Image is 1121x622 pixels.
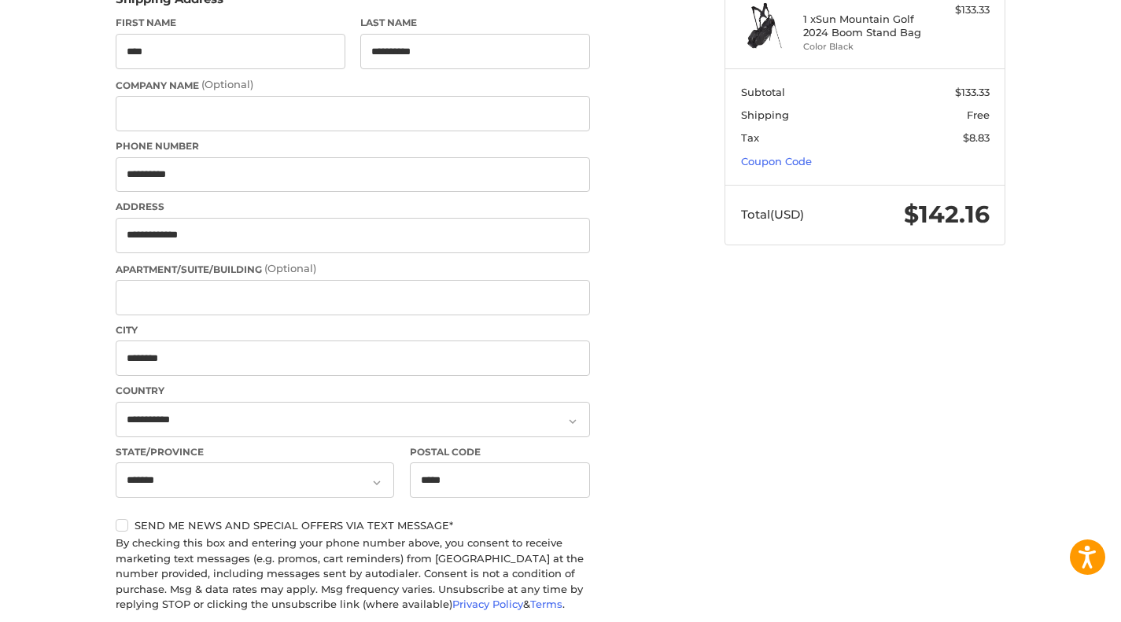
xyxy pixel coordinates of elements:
[741,109,789,121] span: Shipping
[741,86,785,98] span: Subtotal
[452,598,523,610] a: Privacy Policy
[201,78,253,90] small: (Optional)
[116,200,590,214] label: Address
[955,86,990,98] span: $133.33
[803,40,924,53] li: Color Black
[741,207,804,222] span: Total (USD)
[116,445,394,459] label: State/Province
[116,323,590,337] label: City
[116,261,590,277] label: Apartment/Suite/Building
[360,16,590,30] label: Last Name
[264,262,316,274] small: (Optional)
[741,131,759,144] span: Tax
[116,536,590,613] div: By checking this box and entering your phone number above, you consent to receive marketing text ...
[116,77,590,93] label: Company Name
[116,16,345,30] label: First Name
[116,384,590,398] label: Country
[116,519,590,532] label: Send me news and special offers via text message*
[967,109,990,121] span: Free
[963,131,990,144] span: $8.83
[904,200,990,229] span: $142.16
[530,598,562,610] a: Terms
[116,139,590,153] label: Phone Number
[991,580,1121,622] iframe: Google Customer Reviews
[927,2,990,18] div: $133.33
[741,155,812,167] a: Coupon Code
[803,13,924,39] h4: 1 x Sun Mountain Golf 2024 Boom Stand Bag
[410,445,591,459] label: Postal Code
